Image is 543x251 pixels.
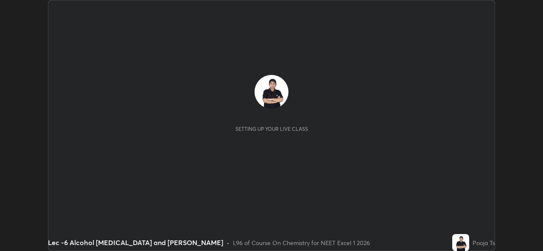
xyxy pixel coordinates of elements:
[227,238,230,247] div: •
[255,75,288,109] img: 72d189469a4d4c36b4c638edf2063a7f.jpg
[48,237,223,248] div: Lec -6 Alcohol [MEDICAL_DATA] and [PERSON_NAME]
[233,238,370,247] div: L96 of Course On Chemistry for NEET Excel 1 2026
[235,126,308,132] div: Setting up your live class
[452,234,469,251] img: 72d189469a4d4c36b4c638edf2063a7f.jpg
[473,238,495,247] div: Pooja Ts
